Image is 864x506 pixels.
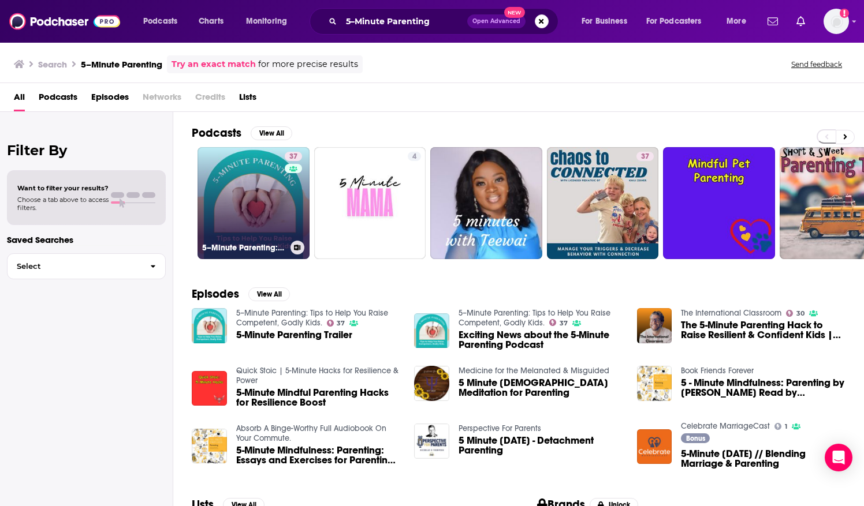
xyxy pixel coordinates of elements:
a: 5-Minute Mindfulness: Parenting: Essays and Exercises for Parenting from the Heart by Claire Gillman [236,445,401,465]
a: Lists [239,88,256,111]
h2: Podcasts [192,126,241,140]
a: Perspective For Parents [459,423,541,433]
a: 5-Minute Friday // Blending Marriage & Parenting [681,449,846,468]
span: Credits [195,88,225,111]
span: Select [8,263,141,270]
span: New [504,7,525,18]
span: for more precise results [258,58,358,71]
a: All [14,88,25,111]
span: 5 Minute [DATE] - Detachment Parenting [459,436,623,455]
span: 5-Minute Mindfulness: Parenting: Essays and Exercises for Parenting from the Heart by [PERSON_NAME] [236,445,401,465]
a: Book Friends Forever [681,366,754,376]
a: Try an exact match [172,58,256,71]
a: PodcastsView All [192,126,292,140]
span: Networks [143,88,181,111]
h2: Filter By [7,142,166,159]
img: User Profile [824,9,849,34]
p: Saved Searches [7,234,166,245]
input: Search podcasts, credits, & more... [341,12,467,31]
button: Select [7,253,166,279]
div: Open Intercom Messenger [825,444,852,471]
span: 37 [560,321,568,326]
a: 4 [408,152,421,161]
span: 37 [337,321,345,326]
span: 1 [785,424,787,429]
button: open menu [718,12,761,31]
a: 5–Minute Parenting: Tips to Help You Raise Competent, Godly Kids. [459,308,610,328]
a: 37 [327,320,345,327]
span: 30 [796,311,805,316]
a: 5 Minute Friday - Detachment Parenting [459,436,623,455]
a: Absorb A Binge-Worthy Full Audiobook On Your Commute. [236,423,386,443]
h3: 5–Minute Parenting [81,59,162,70]
button: open menu [573,12,642,31]
a: Episodes [91,88,129,111]
a: Celebrate MarriageCast [681,421,770,431]
img: 5-Minute Mindful Parenting Hacks for Resilience Boost [192,371,227,406]
span: Charts [199,13,224,29]
span: 37 [641,151,649,163]
span: Logged in as ShellB [824,9,849,34]
a: Exciting News about the 5-Minute Parenting Podcast [459,330,623,350]
a: 37 [636,152,654,161]
a: 37 [549,319,568,326]
a: 37 [547,147,659,259]
span: 4 [412,151,416,163]
button: View All [248,287,290,301]
span: Open Advanced [472,18,520,24]
span: The 5-Minute Parenting Hack to Raise Resilient & Confident Kids | [PERSON_NAME] on SEL & Wellbeing [681,320,846,340]
button: Show profile menu [824,9,849,34]
a: 5-Minute Mindful Parenting Hacks for Resilience Boost [236,388,401,407]
a: 5-Minute Parenting Trailer [236,330,352,340]
a: 1 [774,423,787,430]
img: Exciting News about the 5-Minute Parenting Podcast [414,313,449,348]
img: 5 Minute Friday - Detachment Parenting [414,423,449,459]
a: Quick Stoic | 5-Minute Hacks for Resilience & Power [236,366,399,385]
div: Search podcasts, credits, & more... [321,8,569,35]
span: Bonus [686,435,705,442]
span: 5 - Minute Mindfulness: Parenting by [PERSON_NAME] Read by [PERSON_NAME] - Audiobook Excerpt [681,378,846,398]
h3: 5–Minute Parenting: Tips to Help You Raise Competent, Godly Kids. [202,243,286,253]
span: Monitoring [246,13,287,29]
a: 375–Minute Parenting: Tips to Help You Raise Competent, Godly Kids. [198,147,310,259]
img: 5 Minute Christian Meditation for Parenting [414,366,449,401]
a: The 5-Minute Parenting Hack to Raise Resilient & Confident Kids | Nadim Saad on SEL & Wellbeing [681,320,846,340]
a: 30 [786,310,805,317]
span: 37 [289,151,297,163]
span: For Podcasters [646,13,702,29]
img: 5 - Minute Mindfulness: Parenting by Claire Gillman Read by Eileen Stevens - Audiobook Excerpt [637,366,672,401]
button: open menu [238,12,302,31]
a: 5 - Minute Mindfulness: Parenting by Claire Gillman Read by Eileen Stevens - Audiobook Excerpt [681,378,846,398]
h3: Search [38,59,67,70]
img: 5-Minute Parenting Trailer [192,308,227,343]
a: 4 [314,147,426,259]
span: 5 Minute [DEMOGRAPHIC_DATA] Meditation for Parenting [459,378,623,398]
a: 5–Minute Parenting: Tips to Help You Raise Competent, Godly Kids. [236,308,388,328]
img: 5-Minute Mindfulness: Parenting: Essays and Exercises for Parenting from the Heart by Claire Gillman [192,429,227,464]
a: Medicine for the Melanated & Misguided [459,366,609,376]
img: Podchaser - Follow, Share and Rate Podcasts [9,10,120,32]
a: EpisodesView All [192,287,290,301]
a: 5 Minute Christian Meditation for Parenting [459,378,623,398]
a: Charts [191,12,230,31]
span: For Business [582,13,627,29]
img: 5-Minute Friday // Blending Marriage & Parenting [637,429,672,464]
span: Choose a tab above to access filters. [17,196,109,212]
button: Send feedback [788,59,846,69]
button: open menu [639,12,718,31]
a: The International Classroom [681,308,781,318]
h2: Episodes [192,287,239,301]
